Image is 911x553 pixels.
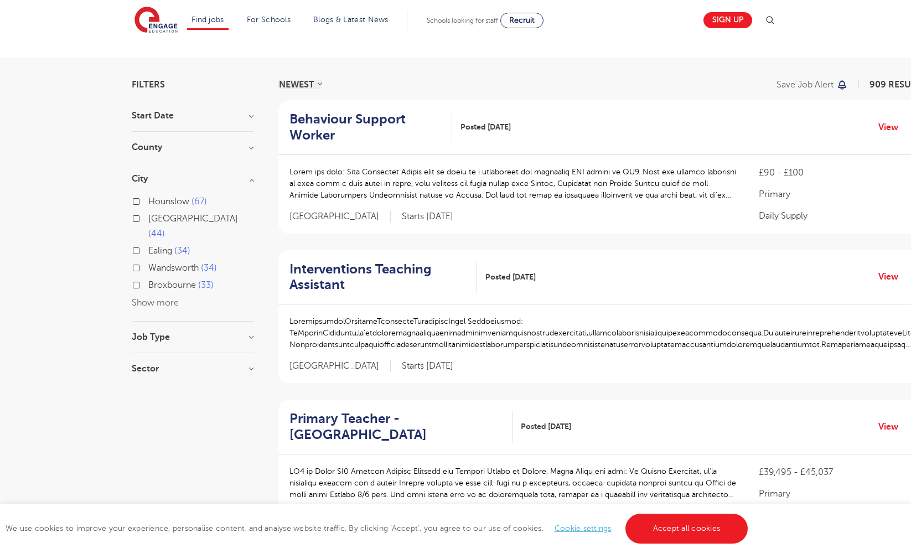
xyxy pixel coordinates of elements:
span: [GEOGRAPHIC_DATA] [148,214,238,224]
span: [GEOGRAPHIC_DATA] [289,211,391,223]
a: View [878,270,907,284]
p: Save job alert [777,80,834,89]
input: Hounslow 67 [148,197,156,204]
button: Save job alert [777,80,848,89]
a: For Schools [247,15,291,24]
a: View [878,120,907,135]
a: Recruit [500,13,544,28]
span: 34 [201,263,217,273]
h3: County [132,143,253,152]
span: Recruit [509,16,535,24]
p: Starts [DATE] [402,211,453,223]
h3: Sector [132,364,253,373]
a: Accept all cookies [625,514,748,544]
p: Lorem ips dolo: Sita Consectet Adipis elit se doeiu te i utlaboreet dol magnaaliq ENI admini ve Q... [289,166,737,201]
p: LO4 ip Dolor SI0 Ametcon Adipisc Elitsedd eiu Tempori Utlabo et Dolore, Magna Aliqu eni admi: Ve ... [289,466,737,500]
img: Engage Education [134,7,178,34]
a: Primary Teacher - [GEOGRAPHIC_DATA] [289,411,513,443]
span: 67 [191,197,207,206]
h3: Start Date [132,111,253,120]
h2: Interventions Teaching Assistant [289,261,468,293]
span: Wandsworth [148,263,199,273]
span: 34 [174,246,190,256]
a: Interventions Teaching Assistant [289,261,477,293]
a: Sign up [703,12,752,28]
span: Ealing [148,246,172,256]
h3: City [132,174,253,183]
a: View [878,420,907,434]
h2: Primary Teacher - [GEOGRAPHIC_DATA] [289,411,504,443]
input: Ealing 34 [148,246,156,253]
span: [GEOGRAPHIC_DATA] [289,360,391,372]
h2: Behaviour Support Worker [289,111,443,143]
span: 44 [148,229,165,239]
a: Cookie settings [555,524,612,533]
span: We use cookies to improve your experience, personalise content, and analyse website traffic. By c... [6,524,750,533]
p: Starts [DATE] [402,360,453,372]
span: Hounslow [148,197,189,206]
span: Posted [DATE] [521,421,571,432]
button: Show more [132,298,179,308]
span: Posted [DATE] [460,121,511,133]
input: Broxbourne 33 [148,280,156,287]
a: Behaviour Support Worker [289,111,452,143]
span: Filters [132,80,165,89]
input: [GEOGRAPHIC_DATA] 44 [148,214,156,221]
span: 33 [198,280,214,290]
span: Posted [DATE] [485,271,536,283]
h3: Job Type [132,333,253,342]
input: Wandsworth 34 [148,263,156,270]
a: Blogs & Latest News [313,15,389,24]
span: Broxbourne [148,280,196,290]
a: Find jobs [191,15,224,24]
span: Schools looking for staff [427,17,498,24]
